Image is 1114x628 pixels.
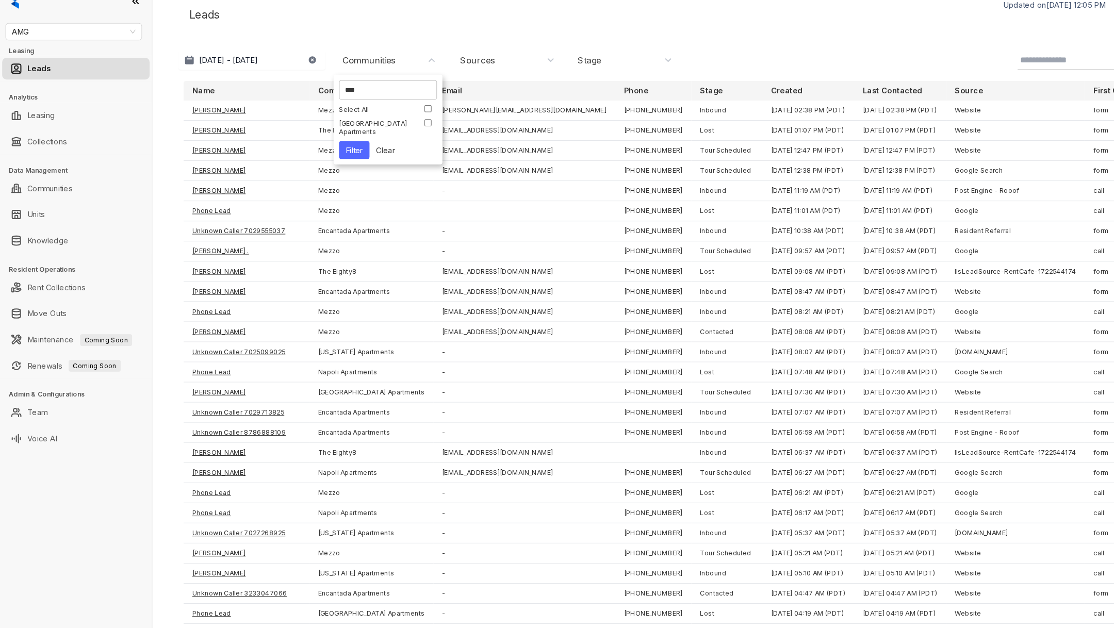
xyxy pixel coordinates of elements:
[293,548,411,567] td: [US_STATE] Apartments
[8,58,144,67] h3: Leasing
[174,376,293,395] td: [PERSON_NAME]
[810,548,897,567] td: [DATE] 05:10 AM (PDT)
[810,147,897,167] td: [DATE] 12:47 PM (PDT)
[1028,147,1112,167] td: form
[174,395,293,415] td: Unknown Caller 7029713825
[897,167,1028,186] td: Google Search
[174,167,293,186] td: [PERSON_NAME]
[656,224,723,243] td: Inbound
[174,491,293,510] td: Phone Lead
[583,586,656,605] td: [PHONE_NUMBER]
[293,529,411,548] td: Mezzo
[723,395,810,415] td: [DATE] 07:07 AM (PDT)
[411,376,583,395] td: -
[411,510,583,529] td: -
[1028,415,1112,434] td: form
[656,415,723,434] td: Inbound
[174,262,293,281] td: [PERSON_NAME]
[548,65,570,77] div: Stage
[1028,186,1112,205] td: call
[174,147,293,167] td: [PERSON_NAME]
[810,319,897,338] td: [DATE] 08:08 AM (PDT)
[810,529,897,548] td: [DATE] 05:21 AM (PDT)
[293,415,411,434] td: Encantada Apartments
[656,510,723,529] td: Inbound
[26,138,63,159] a: Collections
[897,605,1028,624] td: [DOMAIN_NAME]
[411,567,583,586] td: -
[293,605,411,624] td: [US_STATE] Apartments
[897,472,1028,491] td: Google
[810,224,897,243] td: [DATE] 10:38 AM (PDT)
[2,276,142,297] li: Rent Collections
[583,605,656,624] td: [PHONE_NUMBER]
[293,357,411,376] td: Napoli Apartments
[723,376,810,395] td: [DATE] 07:30 AM (PDT)
[583,529,656,548] td: [PHONE_NUMBER]
[8,384,144,393] h3: Admin & Configurations
[810,395,897,415] td: [DATE] 07:07 AM (PDT)
[1028,243,1112,262] td: call
[411,415,583,434] td: -
[583,548,656,567] td: [PHONE_NUMBER]
[2,138,142,159] li: Collections
[723,434,810,453] td: [DATE] 06:37 AM (PDT)
[656,472,723,491] td: Lost
[656,395,723,415] td: Inbound
[810,491,897,510] td: [DATE] 06:17 AM (PDT)
[293,243,411,262] td: Mezzo
[411,605,583,624] td: -
[951,14,1048,24] p: Updated on [DATE] 12:05 PM
[656,376,723,395] td: Tour Scheduled
[174,243,293,262] td: [PERSON_NAME] .
[583,338,656,357] td: [PHONE_NUMBER]
[411,167,583,186] td: [EMAIL_ADDRESS][DOMAIN_NAME]
[897,147,1028,167] td: Website
[11,37,128,52] span: AMG
[656,281,723,300] td: Inbound
[293,586,411,605] td: [GEOGRAPHIC_DATA] Apartments
[293,472,411,491] td: Mezzo
[810,453,897,472] td: [DATE] 06:27 AM (PDT)
[26,395,45,416] a: Team
[2,395,142,416] li: Team
[897,243,1028,262] td: Google
[1028,262,1112,281] td: form
[321,114,391,122] div: Select All
[656,567,723,586] td: Contacted
[583,224,656,243] td: [PHONE_NUMBER]
[1028,300,1112,319] td: call
[810,109,897,128] td: [DATE] 02:38 PM (PDT)
[2,326,142,346] li: Maintenance
[1028,167,1112,186] td: form
[583,186,656,205] td: [PHONE_NUMBER]
[723,186,810,205] td: [DATE] 11:19 AM (PDT)
[26,420,54,440] a: Voice AI
[183,95,204,105] p: Name
[1028,605,1112,624] td: form
[2,420,142,440] li: Voice AI
[723,300,810,319] td: [DATE] 08:21 AM (PDT)
[411,529,583,548] td: -
[897,128,1028,147] td: Website
[174,338,293,357] td: Unknown Caller 7025099025
[293,205,411,224] td: Mezzo
[293,567,411,586] td: Encantada Apartments
[293,147,411,167] td: Mezzo
[1028,529,1112,548] td: call
[411,548,583,567] td: -
[656,453,723,472] td: Tour Scheduled
[2,69,142,90] li: Leads
[293,186,411,205] td: Mezzo
[583,395,656,415] td: [PHONE_NUMBER]
[1028,319,1112,338] td: form
[897,510,1028,529] td: [DOMAIN_NAME]
[583,472,656,491] td: [PHONE_NUMBER]
[1028,357,1112,376] td: call
[1028,510,1112,529] td: form
[583,300,656,319] td: [PHONE_NUMBER]
[583,205,656,224] td: [PHONE_NUMBER]
[723,147,810,167] td: [DATE] 12:47 PM (PDT)
[2,301,142,322] li: Move Outs
[1028,491,1112,510] td: call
